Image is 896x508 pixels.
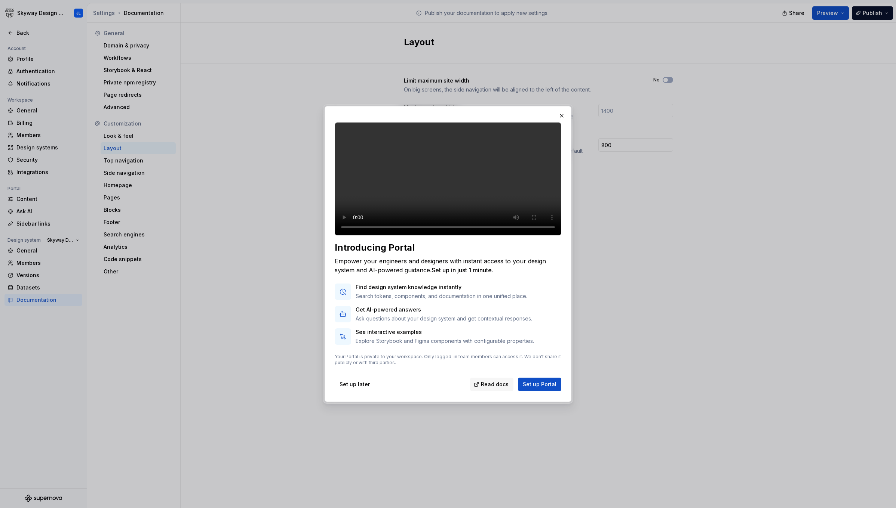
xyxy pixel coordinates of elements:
span: Set up later [340,381,370,388]
p: Search tokens, components, and documentation in one unified place. [356,292,527,300]
p: Ask questions about your design system and get contextual responses. [356,315,532,322]
span: Read docs [481,381,509,388]
p: Your Portal is private to your workspace. Only logged-in team members can access it. We don't sha... [335,354,561,366]
a: Read docs [470,378,513,391]
span: Set up Portal [523,381,556,388]
p: Find design system knowledge instantly [356,284,527,291]
button: Set up Portal [518,378,561,391]
span: Set up in just 1 minute. [432,266,493,274]
div: Empower your engineers and designers with instant access to your design system and AI-powered gui... [335,257,561,275]
p: Get AI-powered answers [356,306,532,313]
button: Set up later [335,378,375,391]
p: Explore Storybook and Figma components with configurable properties. [356,337,534,345]
div: Introducing Portal [335,242,561,254]
p: See interactive examples [356,328,534,336]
